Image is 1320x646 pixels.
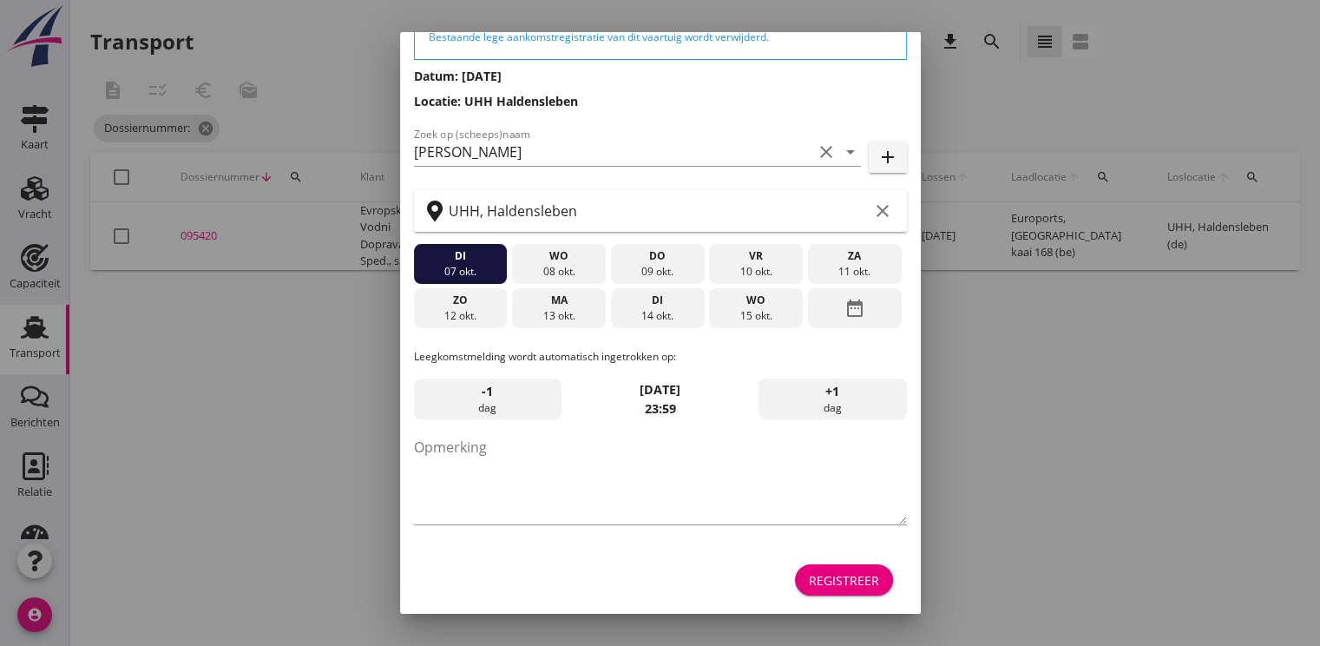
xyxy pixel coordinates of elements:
[816,142,837,162] i: clear
[713,293,798,308] div: wo
[417,293,502,308] div: zo
[449,197,869,225] input: Zoek op terminal of plaats
[414,138,812,166] input: Zoek op (scheeps)naam
[844,293,865,324] i: date_range
[713,308,798,324] div: 15 okt.
[645,400,676,417] strong: 23:59
[640,381,680,398] strong: [DATE]
[614,248,699,264] div: do
[872,201,893,221] i: clear
[840,142,861,162] i: arrow_drop_down
[414,379,561,420] div: dag
[812,264,897,280] div: 11 okt.
[614,264,699,280] div: 09 okt.
[414,67,907,85] h3: Datum: [DATE]
[713,264,798,280] div: 10 okt.
[614,293,699,308] div: di
[516,308,601,324] div: 13 okt.
[614,308,699,324] div: 14 okt.
[414,349,907,365] p: Leegkomstmelding wordt automatisch ingetrokken op:
[417,308,502,324] div: 12 okt.
[516,264,601,280] div: 08 okt.
[414,92,907,110] h3: Locatie: UHH Haldensleben
[809,571,879,590] div: Registreer
[417,264,502,280] div: 07 okt.
[414,433,907,524] textarea: Opmerking
[812,248,897,264] div: za
[482,382,493,401] span: -1
[417,248,502,264] div: di
[516,293,601,308] div: ma
[877,147,898,168] i: add
[759,379,906,420] div: dag
[713,248,798,264] div: vr
[795,564,893,596] button: Registreer
[825,382,839,401] span: +1
[516,248,601,264] div: wo
[429,30,892,45] div: Bestaande lege aankomstregistratie van dit vaartuig wordt verwijderd.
